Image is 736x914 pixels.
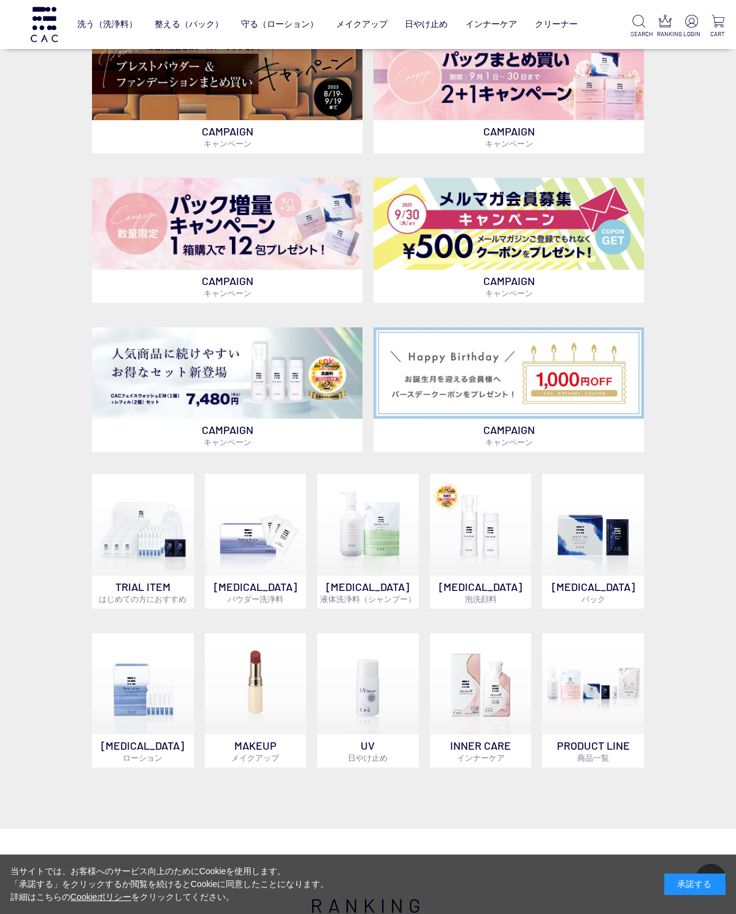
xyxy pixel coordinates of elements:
span: パック [581,594,605,604]
a: MAKEUPメイクアップ [205,633,307,768]
a: インナーケア [466,10,517,39]
div: 当サイトでは、お客様へのサービス向上のためにCookieを使用します。 「承諾する」をクリックするか閲覧を続けるとCookieに同意したことになります。 詳細はこちらの をクリックしてください。 [10,865,329,904]
span: 液体洗浄料（シャンプー） [320,594,416,604]
p: LOGIN [683,29,700,39]
img: トライアルセット [92,474,194,576]
a: 日やけ止め [405,10,448,39]
img: フェイスウォッシュ＋レフィル2個セット [92,327,362,419]
span: 泡洗顔料 [465,594,497,604]
a: CART [710,15,726,39]
p: TRIAL ITEM [92,576,194,609]
span: キャンペーン [485,288,533,298]
span: インナーケア [457,753,505,763]
a: 整える（パック） [155,10,223,39]
a: ベースメイクキャンペーン ベースメイクキャンペーン CAMPAIGNキャンペーン [92,29,362,154]
a: メルマガ会員募集 メルマガ会員募集 CAMPAIGNキャンペーン [374,178,644,303]
span: キャンペーン [485,139,533,148]
span: キャンペーン [204,437,251,447]
p: RANKING [657,29,673,39]
span: メイクアップ [231,753,279,763]
a: UV日やけ止め [317,633,419,768]
p: CAMPAIGN [374,419,644,452]
a: フェイスウォッシュ＋レフィル2個セット フェイスウォッシュ＋レフィル2個セット CAMPAIGNキャンペーン [92,327,362,452]
a: LOGIN [683,15,700,39]
p: [MEDICAL_DATA] [205,576,307,609]
a: 守る（ローション） [241,10,318,39]
p: SEARCH [631,29,647,39]
span: キャンペーン [204,288,251,298]
img: パックキャンペーン2+1 [374,29,644,121]
a: インナーケア INNER CAREインナーケア [430,633,532,768]
img: インナーケア [430,633,532,735]
p: UV [317,734,419,767]
a: パックキャンペーン2+1 パックキャンペーン2+1 CAMPAIGNキャンペーン [374,29,644,154]
p: INNER CARE [430,734,532,767]
p: [MEDICAL_DATA] [317,576,419,609]
span: 日やけ止め [348,753,388,763]
img: logo [29,7,59,42]
img: ベースメイクキャンペーン [92,29,362,121]
a: 泡洗顔料 [MEDICAL_DATA]泡洗顔料 [430,474,532,609]
p: CAMPAIGN [374,120,644,153]
img: バースデークーポン [374,327,644,419]
p: CAMPAIGN [374,270,644,303]
a: SEARCH [631,15,647,39]
p: [MEDICAL_DATA] [430,576,532,609]
p: [MEDICAL_DATA] [92,734,194,767]
p: CAMPAIGN [92,270,362,303]
a: トライアルセット TRIAL ITEMはじめての方におすすめ [92,474,194,609]
p: CART [710,29,726,39]
a: メイクアップ [336,10,388,39]
img: メルマガ会員募集 [374,178,644,270]
span: ローション [123,753,163,763]
a: PRODUCT LINE商品一覧 [542,633,644,768]
p: CAMPAIGN [92,419,362,452]
a: [MEDICAL_DATA]パウダー洗浄料 [205,474,307,609]
span: キャンペーン [204,139,251,148]
a: バースデークーポン バースデークーポン CAMPAIGNキャンペーン [374,327,644,452]
span: 商品一覧 [577,753,609,763]
a: Cookieポリシー [71,892,132,902]
p: CAMPAIGN [92,120,362,153]
div: 承諾する [664,874,726,895]
span: キャンペーン [485,437,533,447]
span: はじめての方におすすめ [99,594,186,604]
img: パック増量キャンペーン [92,178,362,270]
a: [MEDICAL_DATA]ローション [92,633,194,768]
a: [MEDICAL_DATA]液体洗浄料（シャンプー） [317,474,419,609]
a: 洗う（洗浄料） [77,10,137,39]
p: PRODUCT LINE [542,734,644,767]
a: RANKING [657,15,673,39]
img: 泡洗顔料 [430,474,532,576]
a: クリーナー [535,10,578,39]
p: [MEDICAL_DATA] [542,576,644,609]
a: パック増量キャンペーン パック増量キャンペーン CAMPAIGNキャンペーン [92,178,362,303]
a: [MEDICAL_DATA]パック [542,474,644,609]
span: パウダー洗浄料 [228,594,283,604]
p: MAKEUP [205,734,307,767]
